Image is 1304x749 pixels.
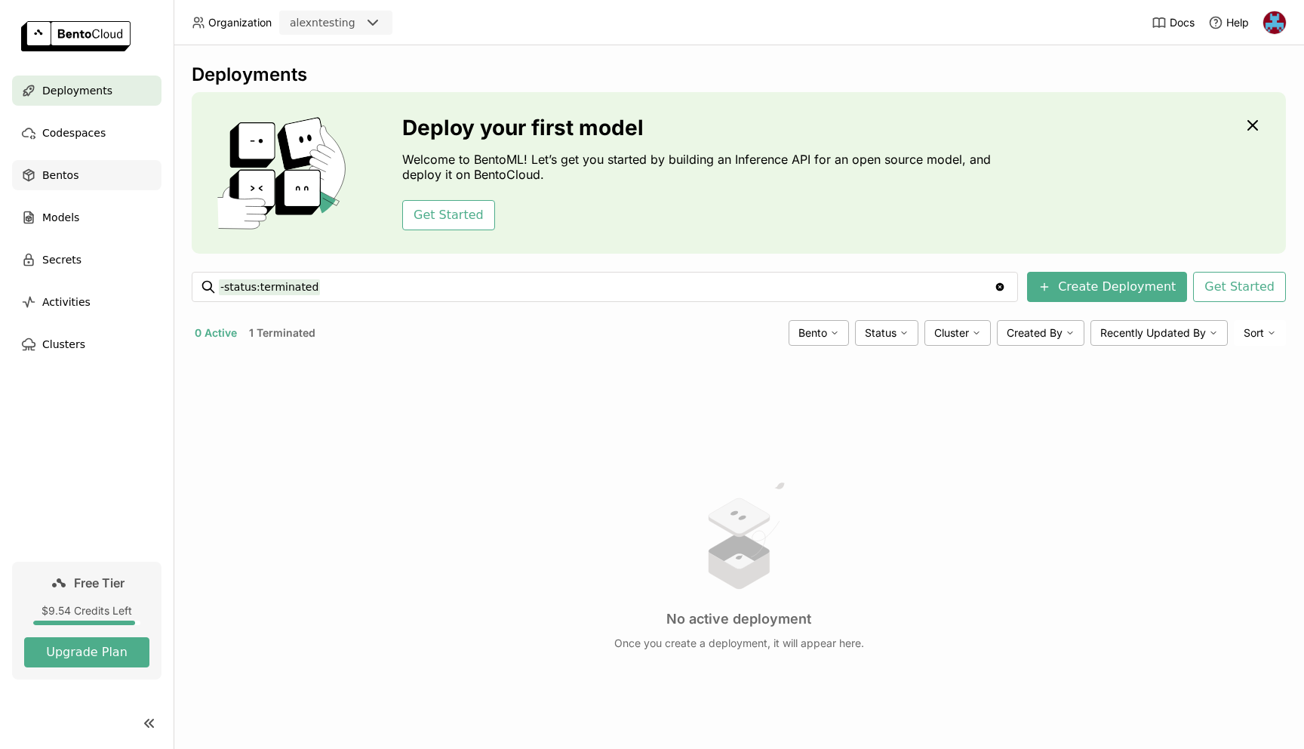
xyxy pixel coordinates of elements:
[1007,326,1063,340] span: Created By
[1208,15,1249,30] div: Help
[402,152,998,182] p: Welcome to BentoML! Let’s get you started by building an Inference API for an open source model, ...
[42,208,79,227] span: Models
[402,116,998,140] h3: Deploy your first model
[24,637,149,667] button: Upgrade Plan
[42,335,85,353] span: Clusters
[21,21,131,51] img: logo
[1090,320,1228,346] div: Recently Updated By
[1226,16,1249,29] span: Help
[12,76,161,106] a: Deployments
[994,281,1006,293] svg: Clear value
[1152,15,1195,30] a: Docs
[1170,16,1195,29] span: Docs
[666,611,811,627] h3: No active deployment
[74,575,125,590] span: Free Tier
[42,293,91,311] span: Activities
[682,479,795,593] img: no results
[24,604,149,618] div: $9.54 Credits Left
[192,63,1286,86] div: Deployments
[997,320,1084,346] div: Created By
[42,166,78,184] span: Bentos
[12,245,161,275] a: Secrets
[208,16,272,29] span: Organization
[290,15,355,30] div: alexntesting
[924,320,991,346] div: Cluster
[1193,272,1286,302] button: Get Started
[12,562,161,680] a: Free Tier$9.54 Credits LeftUpgrade Plan
[855,320,918,346] div: Status
[357,16,358,31] input: Selected alexntesting.
[1244,326,1264,340] span: Sort
[934,326,969,340] span: Cluster
[1263,11,1286,34] img: Alex Nikitin
[42,82,112,100] span: Deployments
[42,124,106,142] span: Codespaces
[12,160,161,190] a: Bentos
[12,118,161,148] a: Codespaces
[614,636,864,650] p: Once you create a deployment, it will appear here.
[865,326,896,340] span: Status
[789,320,849,346] div: Bento
[12,329,161,359] a: Clusters
[1100,326,1206,340] span: Recently Updated By
[219,275,994,299] input: Search
[192,323,240,343] button: 0 Active
[1234,320,1286,346] div: Sort
[798,326,827,340] span: Bento
[12,202,161,233] a: Models
[1027,272,1187,302] button: Create Deployment
[12,287,161,317] a: Activities
[246,323,318,343] button: 1 Terminated
[204,116,366,230] img: cover onboarding
[402,200,495,230] button: Get Started
[42,251,81,269] span: Secrets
